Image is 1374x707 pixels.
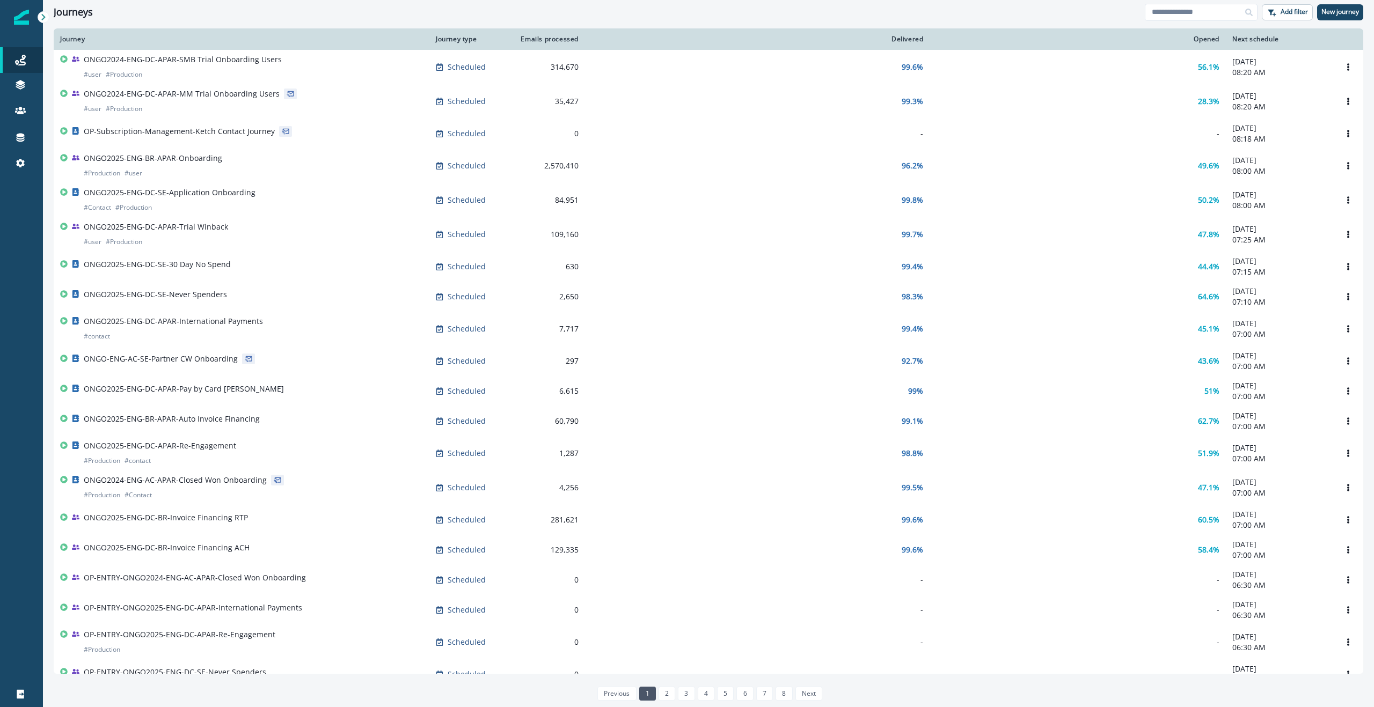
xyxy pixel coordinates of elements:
[1198,416,1219,426] p: 62.7%
[54,217,1363,252] a: ONGO2025-ENG-DC-APAR-Trial Winback#user#ProductionScheduled109,16099.7%47.8%[DATE]07:25 AMOptions
[84,542,250,553] p: ONGO2025-ENG-DC-BR-Invoice Financing ACH
[1340,126,1357,142] button: Options
[936,637,1219,647] div: -
[1232,509,1327,520] p: [DATE]
[1232,91,1327,101] p: [DATE]
[1232,318,1327,329] p: [DATE]
[1340,666,1357,682] button: Options
[84,316,263,327] p: ONGO2025-ENG-DC-APAR-International Payments
[54,346,1363,376] a: ONGO-ENG-AC-SE-Partner CW OnboardingScheduled29792.7%43.6%[DATE]07:00 AMOptions
[1198,448,1219,459] p: 51.9%
[776,687,792,701] a: Page 8
[902,96,923,107] p: 99.3%
[902,160,923,171] p: 96.2%
[1321,8,1359,16] p: New journey
[84,644,120,655] p: # Production
[516,416,579,426] div: 60,790
[591,605,923,615] div: -
[516,448,579,459] div: 1,287
[516,96,579,107] div: 35,427
[84,222,228,232] p: ONGO2025-ENG-DC-APAR-Trial Winback
[84,414,260,424] p: ONGO2025-ENG-BR-APAR-Auto Invoice Financing
[1232,35,1327,43] div: Next schedule
[448,575,486,585] p: Scheduled
[516,195,579,205] div: 84,951
[516,160,579,171] div: 2,570,410
[1232,520,1327,531] p: 07:00 AM
[125,168,142,179] p: # user
[448,544,486,555] p: Scheduled
[1198,291,1219,302] p: 64.6%
[84,69,101,80] p: # user
[1232,380,1327,391] p: [DATE]
[1232,488,1327,498] p: 07:00 AM
[1232,599,1327,610] p: [DATE]
[516,323,579,334] div: 7,717
[1232,256,1327,267] p: [DATE]
[1232,550,1327,561] p: 07:00 AM
[1232,569,1327,580] p: [DATE]
[84,602,302,613] p: OP-ENTRY-ONGO2025-ENG-DC-APAR-International Payments
[736,687,753,701] a: Page 6
[54,149,1363,183] a: ONGO2025-ENG-BR-APAR-Onboarding#Production#userScheduled2,570,41096.2%49.6%[DATE]08:00 AMOptions
[84,126,275,137] p: OP-Subscription-Management-Ketch Contact Journey
[448,229,486,240] p: Scheduled
[84,667,266,677] p: OP-ENTRY-ONGO2025-ENG-DC-SE-Never Spenders
[1232,200,1327,211] p: 08:00 AM
[902,544,923,555] p: 99.6%
[54,595,1363,625] a: OP-ENTRY-ONGO2025-ENG-DC-APAR-International PaymentsScheduled0--[DATE]06:30 AMOptions
[54,565,1363,595] a: OP-ENTRY-ONGO2024-ENG-AC-APAR-Closed Won OnboardingScheduled0--[DATE]06:30 AMOptions
[1198,229,1219,240] p: 47.8%
[14,10,29,25] img: Inflection
[516,229,579,240] div: 109,160
[84,490,120,500] p: # Production
[448,195,486,205] p: Scheduled
[54,505,1363,535] a: ONGO2025-ENG-DC-BR-Invoice Financing RTPScheduled281,62199.6%60.5%[DATE]07:00 AMOptions
[54,406,1363,436] a: ONGO2025-ENG-BR-APAR-Auto Invoice FinancingScheduled60,79099.1%62.7%[DATE]07:00 AMOptions
[84,384,284,394] p: ONGO2025-ENG-DC-APAR-Pay by Card [PERSON_NAME]
[902,482,923,493] p: 99.5%
[448,448,486,459] p: Scheduled
[591,637,923,647] div: -
[1340,93,1357,109] button: Options
[516,35,579,43] div: Emails processed
[902,514,923,525] p: 99.6%
[54,252,1363,282] a: ONGO2025-ENG-DC-SE-30 Day No SpendScheduled63099.4%44.4%[DATE]07:15 AMOptions
[84,572,306,583] p: OP-ENTRY-ONGO2024-ENG-AC-APAR-Closed Won Onboarding
[54,376,1363,406] a: ONGO2025-ENG-DC-APAR-Pay by Card [PERSON_NAME]Scheduled6,61599%51%[DATE]07:00 AMOptions
[1232,123,1327,134] p: [DATE]
[84,237,101,247] p: # user
[1232,329,1327,340] p: 07:00 AM
[902,229,923,240] p: 99.7%
[1232,350,1327,361] p: [DATE]
[106,69,142,80] p: # Production
[1317,4,1363,20] button: New journey
[908,386,923,396] p: 99%
[1340,259,1357,275] button: Options
[84,153,222,164] p: ONGO2025-ENG-BR-APAR-Onboarding
[902,416,923,426] p: 99.1%
[902,291,923,302] p: 98.3%
[1198,482,1219,493] p: 47.1%
[448,323,486,334] p: Scheduled
[1232,453,1327,464] p: 07:00 AM
[795,687,822,701] a: Next page
[84,202,111,213] p: # Contact
[1262,4,1313,20] button: Add filter
[1340,289,1357,305] button: Options
[516,261,579,272] div: 630
[516,62,579,72] div: 314,670
[84,353,238,364] p: ONGO-ENG-AC-SE-Partner CW Onboarding
[591,128,923,139] div: -
[448,416,486,426] p: Scheduled
[1198,62,1219,72] p: 56.1%
[1232,631,1327,642] p: [DATE]
[1232,539,1327,550] p: [DATE]
[54,282,1363,312] a: ONGO2025-ENG-DC-SE-Never SpendersScheduled2,65098.3%64.6%[DATE]07:10 AMOptions
[1232,297,1327,307] p: 07:10 AM
[659,687,675,701] a: Page 2
[106,104,142,114] p: # Production
[591,669,923,680] div: -
[106,237,142,247] p: # Production
[1232,391,1327,402] p: 07:00 AM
